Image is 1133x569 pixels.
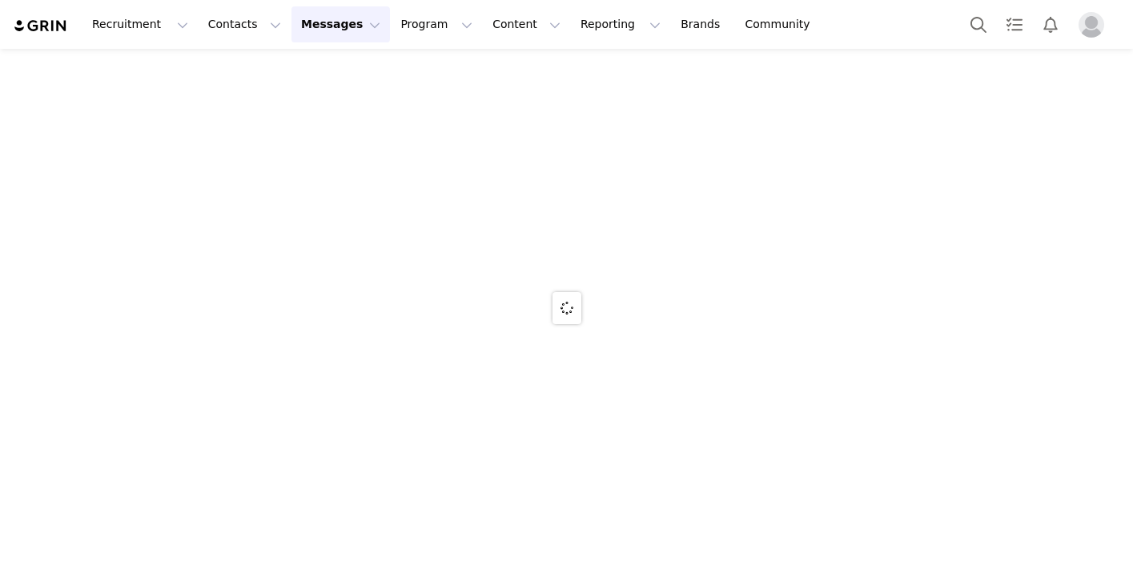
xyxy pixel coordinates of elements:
[82,6,198,42] button: Recruitment
[997,6,1032,42] a: Tasks
[1069,12,1120,38] button: Profile
[199,6,291,42] button: Contacts
[1033,6,1068,42] button: Notifications
[1079,12,1104,38] img: placeholder-profile.jpg
[571,6,670,42] button: Reporting
[391,6,482,42] button: Program
[483,6,570,42] button: Content
[291,6,390,42] button: Messages
[736,6,827,42] a: Community
[671,6,734,42] a: Brands
[13,18,69,34] img: grin logo
[961,6,996,42] button: Search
